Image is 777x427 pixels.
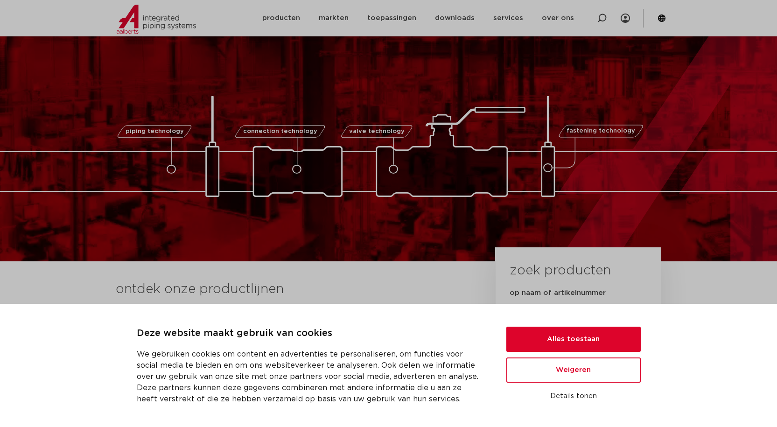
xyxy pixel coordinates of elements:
button: Details tonen [506,388,641,404]
h3: zoek producten [510,261,611,280]
span: valve technology [349,128,405,134]
label: op naam of artikelnummer [510,288,606,298]
button: Alles toestaan [506,327,641,352]
p: Deze website maakt gebruik van cookies [137,326,484,341]
span: piping technology [126,128,184,134]
p: We gebruiken cookies om content en advertenties te personaliseren, om functies voor social media ... [137,349,484,405]
button: Weigeren [506,357,641,383]
h3: ontdek onze productlijnen [116,280,464,299]
span: fastening technology [567,128,635,134]
span: connection technology [243,128,317,134]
